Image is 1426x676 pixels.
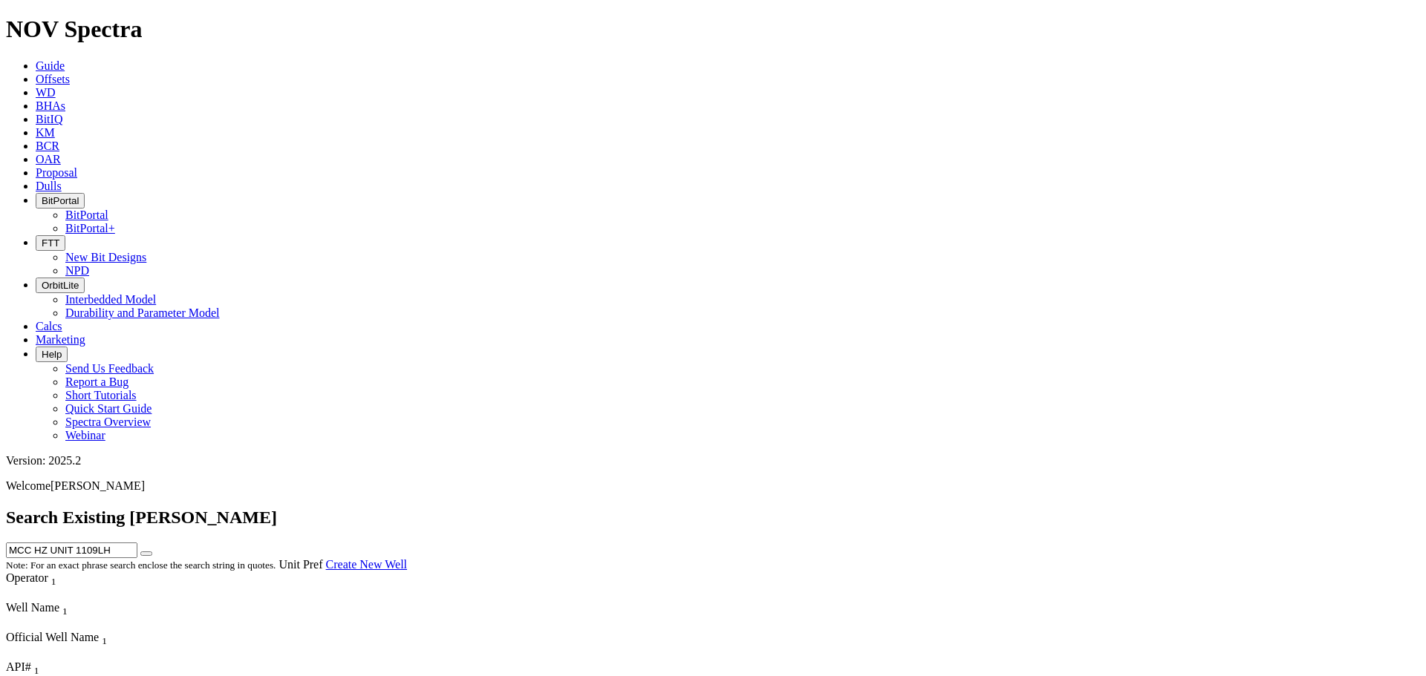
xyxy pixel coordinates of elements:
[42,349,62,360] span: Help
[36,86,56,99] a: WD
[326,558,407,571] a: Create New Well
[51,576,56,587] sub: 1
[36,166,77,179] a: Proposal
[36,333,85,346] a: Marketing
[36,153,61,165] a: OAR
[36,113,62,125] a: BitIQ
[6,571,180,588] div: Operator Sort None
[102,635,107,646] sub: 1
[279,558,322,571] a: Unit Pref
[65,251,146,263] a: New Bit Designs
[6,631,180,647] div: Official Well Name Sort None
[65,402,152,415] a: Quick Start Guide
[36,278,85,293] button: OrbitLite
[65,389,137,401] a: Short Tutorials
[6,454,1420,467] div: Version: 2025.2
[6,631,180,660] div: Sort None
[51,571,56,584] span: Sort None
[36,320,62,332] a: Calcs
[102,631,107,643] span: Sort None
[6,508,1420,528] h2: Search Existing [PERSON_NAME]
[34,665,39,676] sub: 1
[51,479,145,492] span: [PERSON_NAME]
[65,293,156,306] a: Interbedded Model
[6,601,180,631] div: Sort None
[6,601,59,614] span: Well Name
[6,660,31,673] span: API#
[36,235,65,251] button: FTT
[36,180,62,192] a: Dulls
[6,647,180,660] div: Column Menu
[6,601,180,617] div: Well Name Sort None
[65,429,105,442] a: Webinar
[6,588,180,601] div: Column Menu
[65,222,115,234] a: BitPortal+
[36,59,65,72] a: Guide
[34,660,39,673] span: Sort None
[6,617,180,631] div: Column Menu
[65,306,220,319] a: Durability and Parameter Model
[65,416,151,428] a: Spectra Overview
[42,280,79,291] span: OrbitLite
[36,347,68,362] button: Help
[36,73,70,85] a: Offsets
[42,237,59,249] span: FTT
[6,559,276,571] small: Note: For an exact phrase search enclose the search string in quotes.
[36,99,65,112] a: BHAs
[6,479,1420,493] p: Welcome
[62,601,68,614] span: Sort None
[62,606,68,617] sub: 1
[65,375,128,388] a: Report a Bug
[6,16,1420,43] h1: NOV Spectra
[6,542,137,558] input: Search for a Well
[36,140,59,152] a: BCR
[65,264,89,277] a: NPD
[6,571,180,601] div: Sort None
[65,362,154,375] a: Send Us Feedback
[42,195,79,206] span: BitPortal
[36,193,85,209] button: BitPortal
[36,126,55,139] a: KM
[6,631,99,643] span: Official Well Name
[6,571,48,584] span: Operator
[65,209,108,221] a: BitPortal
